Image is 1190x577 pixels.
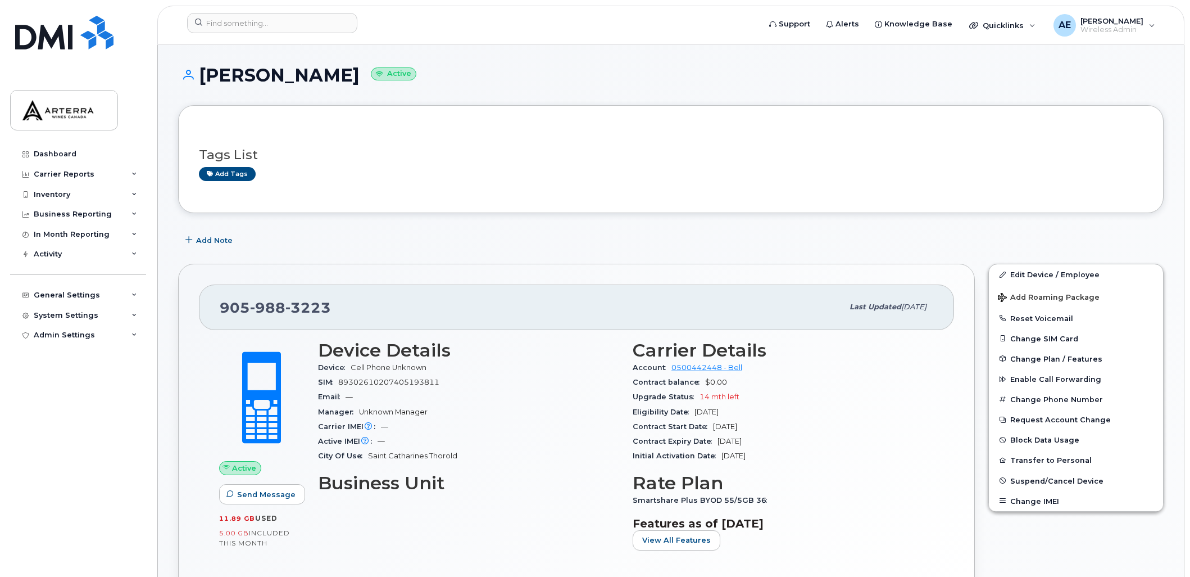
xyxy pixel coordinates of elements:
[989,349,1163,369] button: Change Plan / Features
[318,473,619,493] h3: Business Unit
[633,437,717,445] span: Contract Expiry Date
[381,422,388,431] span: —
[371,67,416,80] small: Active
[318,452,368,460] span: City Of Use
[318,408,359,416] span: Manager
[178,65,1164,85] h1: [PERSON_NAME]
[642,535,711,546] span: View All Features
[318,437,378,445] span: Active IMEI
[633,363,671,372] span: Account
[351,363,426,372] span: Cell Phone Unknown
[989,491,1163,511] button: Change IMEI
[199,148,1143,162] h3: Tags List
[989,471,1163,491] button: Suspend/Cancel Device
[196,235,233,246] span: Add Note
[633,452,721,460] span: Initial Activation Date
[633,473,934,493] h3: Rate Plan
[989,450,1163,470] button: Transfer to Personal
[989,328,1163,349] button: Change SIM Card
[694,408,719,416] span: [DATE]
[178,230,242,250] button: Add Note
[633,517,934,530] h3: Features as of [DATE]
[250,299,285,316] span: 988
[1010,375,1101,384] span: Enable Call Forwarding
[989,389,1163,409] button: Change Phone Number
[285,299,331,316] span: 3223
[318,363,351,372] span: Device
[220,299,331,316] span: 905
[633,530,720,551] button: View All Features
[721,452,746,460] span: [DATE]
[232,463,256,474] span: Active
[318,393,346,401] span: Email
[219,529,249,537] span: 5.00 GB
[633,393,700,401] span: Upgrade Status
[378,437,385,445] span: —
[989,285,1163,308] button: Add Roaming Package
[901,303,926,311] span: [DATE]
[359,408,428,416] span: Unknown Manager
[346,393,353,401] span: —
[318,340,619,360] h3: Device Details
[989,409,1163,430] button: Request Account Change
[989,369,1163,389] button: Enable Call Forwarding
[219,484,305,504] button: Send Message
[199,167,256,181] a: Add tags
[1010,354,1102,363] span: Change Plan / Features
[219,515,255,522] span: 11.89 GB
[700,393,739,401] span: 14 mth left
[237,489,296,500] span: Send Message
[989,264,1163,285] a: Edit Device / Employee
[368,452,457,460] span: Saint Catharines Thorold
[850,303,901,311] span: Last updated
[717,437,742,445] span: [DATE]
[318,378,338,386] span: SIM
[998,293,1100,304] span: Add Roaming Package
[713,422,737,431] span: [DATE]
[633,496,773,504] span: Smartshare Plus BYOD 55/5GB 36
[989,308,1163,328] button: Reset Voicemail
[633,408,694,416] span: Eligibility Date
[671,363,742,372] a: 0500442448 - Bell
[255,514,278,522] span: used
[989,430,1163,450] button: Block Data Usage
[705,378,727,386] span: $0.00
[633,378,705,386] span: Contract balance
[338,378,439,386] span: 89302610207405193811
[633,340,934,360] h3: Carrier Details
[318,422,381,431] span: Carrier IMEI
[633,422,713,431] span: Contract Start Date
[1010,476,1103,485] span: Suspend/Cancel Device
[219,529,290,547] span: included this month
